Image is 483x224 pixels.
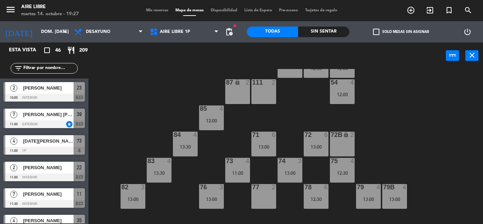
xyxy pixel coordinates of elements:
div: 13:30 [147,171,171,176]
span: check_box_outline_blank [373,29,379,35]
span: Mapa de mesas [172,8,207,12]
div: 4 [350,158,355,164]
input: Filtrar por nombre... [23,64,77,72]
div: 2 [350,132,355,138]
div: 12:00 [199,118,224,123]
span: Disponibilidad [207,8,241,12]
div: Aire Libre [21,4,79,11]
div: 12:30 [304,197,328,202]
button: power_input [446,50,459,61]
span: 4 [10,138,17,145]
i: restaurant [67,46,75,54]
div: 2 [272,79,276,86]
div: Todas [247,27,298,37]
div: 12:30 [330,171,355,176]
span: [PERSON_NAME] [23,84,74,92]
div: 11:00 [225,171,250,176]
div: 82 [121,184,122,190]
span: 11 [77,190,82,198]
div: Esta vista [4,46,51,54]
i: turned_in_not [445,6,453,15]
span: [PERSON_NAME] [PERSON_NAME] [23,111,74,118]
span: [PERSON_NAME] [23,164,74,171]
div: 13:00 [121,197,145,202]
label: Solo mesas sin asignar [373,29,429,35]
div: 4 [403,184,407,190]
div: 6 [324,132,328,138]
i: lock [234,79,240,85]
div: 77 [252,184,252,190]
span: Pre-acceso [275,8,302,12]
i: search [464,6,472,15]
div: 74 [278,158,279,164]
span: pending_actions [225,28,233,36]
span: Tarjetas de regalo [302,8,341,12]
div: 79B [383,184,383,190]
span: [PERSON_NAME] [23,190,74,198]
div: 3 [220,184,224,190]
span: 2 [10,164,17,171]
span: 209 [79,46,88,54]
span: Mis reservas [142,8,172,12]
div: 4 [246,158,250,164]
div: 2 [272,184,276,190]
div: 12:00 [330,92,355,97]
div: 13:00 [356,197,381,202]
i: filter_list [14,64,23,73]
i: lock [343,132,349,138]
span: 39 [77,110,82,119]
span: 23 [77,84,82,92]
i: arrow_drop_down [60,28,69,36]
i: menu [5,4,16,15]
div: 13:00 [278,171,302,176]
span: 46 [55,46,61,54]
span: Desayuno [86,29,110,34]
div: 4 [220,105,224,112]
div: 6 [272,132,276,138]
span: fiber_manual_record [233,24,237,28]
span: 7 [10,191,17,198]
div: 6 [324,184,328,190]
div: 13:00 [304,144,328,149]
div: 3 [298,158,302,164]
span: 2 [10,85,17,92]
div: 4 [350,79,355,86]
i: power_input [448,51,457,59]
i: power_settings_new [463,28,472,36]
span: 22 [77,163,82,172]
div: 12:00 [304,66,328,71]
div: 2 [246,79,250,86]
div: 4 [193,132,198,138]
div: 4 [167,158,171,164]
span: 7 [10,111,17,118]
button: menu [5,4,16,17]
span: Aire Libre 1P [160,29,190,34]
div: 13:00 [382,197,407,202]
div: Sin sentar [298,27,349,37]
span: [DATE][PERSON_NAME] [23,137,74,145]
button: close [465,50,478,61]
div: 3 [141,184,145,190]
div: 4 [377,184,381,190]
div: 12:00 [330,66,355,71]
i: crop_square [43,46,51,54]
div: 71 [252,132,252,138]
i: close [468,51,476,59]
div: 13:00 [251,144,276,149]
span: Lista de Espera [241,8,275,12]
i: add_circle_outline [407,6,415,15]
div: martes 14. octubre - 19:27 [21,11,79,18]
span: 73 [77,137,82,145]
